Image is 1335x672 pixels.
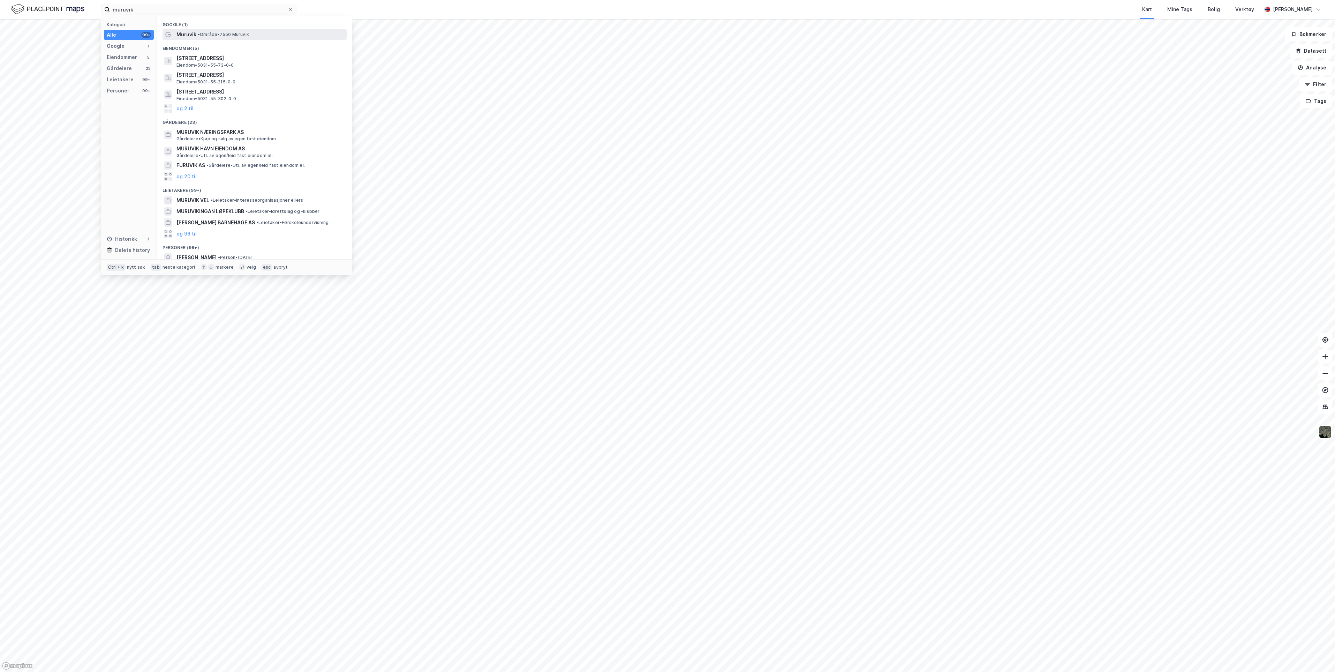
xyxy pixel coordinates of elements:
button: og 2 til [176,104,194,113]
span: Person • [DATE] [218,255,252,260]
span: [PERSON_NAME] [176,253,217,262]
span: • [198,32,200,37]
div: 1 [145,236,151,242]
div: Mine Tags [1167,5,1192,14]
button: Bokmerker [1285,27,1332,41]
input: Søk på adresse, matrikkel, gårdeiere, leietakere eller personer [110,4,288,15]
span: [STREET_ADDRESS] [176,88,344,96]
button: Analyse [1292,61,1332,75]
span: MURUVIK VEL [176,196,209,204]
span: Gårdeiere • Kjøp og salg av egen fast eiendom [176,136,276,142]
div: Eiendommer [107,53,137,61]
div: 1 [145,43,151,49]
div: [PERSON_NAME] [1273,5,1313,14]
button: Tags [1300,94,1332,108]
span: Eiendom • 5031-55-215-0-0 [176,79,236,85]
div: Personer (99+) [157,239,352,252]
div: markere [216,264,234,270]
div: Delete history [115,246,150,254]
span: • [211,197,213,203]
div: Google [107,42,125,50]
div: 99+ [141,32,151,38]
button: og 20 til [176,172,197,181]
span: Eiendom • 5031-55-73-0-0 [176,62,234,68]
div: avbryt [273,264,288,270]
button: og 96 til [176,230,197,238]
div: esc [262,264,272,271]
span: Muruvik [176,30,196,39]
div: tab [151,264,161,271]
div: Gårdeiere [107,64,132,73]
div: velg [247,264,256,270]
span: Leietaker • Idrettslag og -klubber [246,209,320,214]
div: neste kategori [163,264,195,270]
div: Ctrl + k [107,264,126,271]
span: MURUVIK HAVN EIENDOM AS [176,144,344,153]
span: FURUVIK AS [176,161,205,170]
div: Personer [107,87,129,95]
div: Gårdeiere (23) [157,114,352,127]
span: • [246,209,248,214]
div: Leietakere (99+) [157,182,352,195]
div: Google (1) [157,16,352,29]
span: Leietaker • Interesseorganisasjoner ellers [211,197,303,203]
div: Kart [1142,5,1152,14]
div: 99+ [141,88,151,94]
div: Verktøy [1235,5,1254,14]
span: • [218,255,220,260]
span: [STREET_ADDRESS] [176,71,344,79]
a: Mapbox homepage [2,662,33,670]
div: 99+ [141,77,151,82]
button: Filter [1299,77,1332,91]
span: MURUVIKINGAN LØPEKLUBB [176,207,244,216]
span: MURUVIK NÆRINGSPARK AS [176,128,344,136]
span: Område • 7550 Muruvik [198,32,249,37]
span: [STREET_ADDRESS] [176,54,344,62]
img: 9k= [1319,425,1332,439]
span: [PERSON_NAME] BARNEHAGE AS [176,218,255,227]
div: nytt søk [127,264,145,270]
span: Gårdeiere • Utl. av egen/leid fast eiendom el. [206,163,305,168]
span: • [256,220,258,225]
div: 23 [145,66,151,71]
div: Leietakere [107,75,134,84]
div: Bolig [1208,5,1220,14]
div: Historikk [107,235,137,243]
span: • [206,163,209,168]
div: Kategori [107,22,154,27]
span: Eiendom • 5031-55-302-0-0 [176,96,236,102]
div: Eiendommer (5) [157,40,352,53]
button: Datasett [1290,44,1332,58]
span: Gårdeiere • Utl. av egen/leid fast eiendom el. [176,153,273,158]
div: Alle [107,31,116,39]
img: logo.f888ab2527a4732fd821a326f86c7f29.svg [11,3,84,15]
div: 5 [145,54,151,60]
iframe: Chat Widget [1300,639,1335,672]
span: Leietaker • Førskoleundervisning [256,220,329,225]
